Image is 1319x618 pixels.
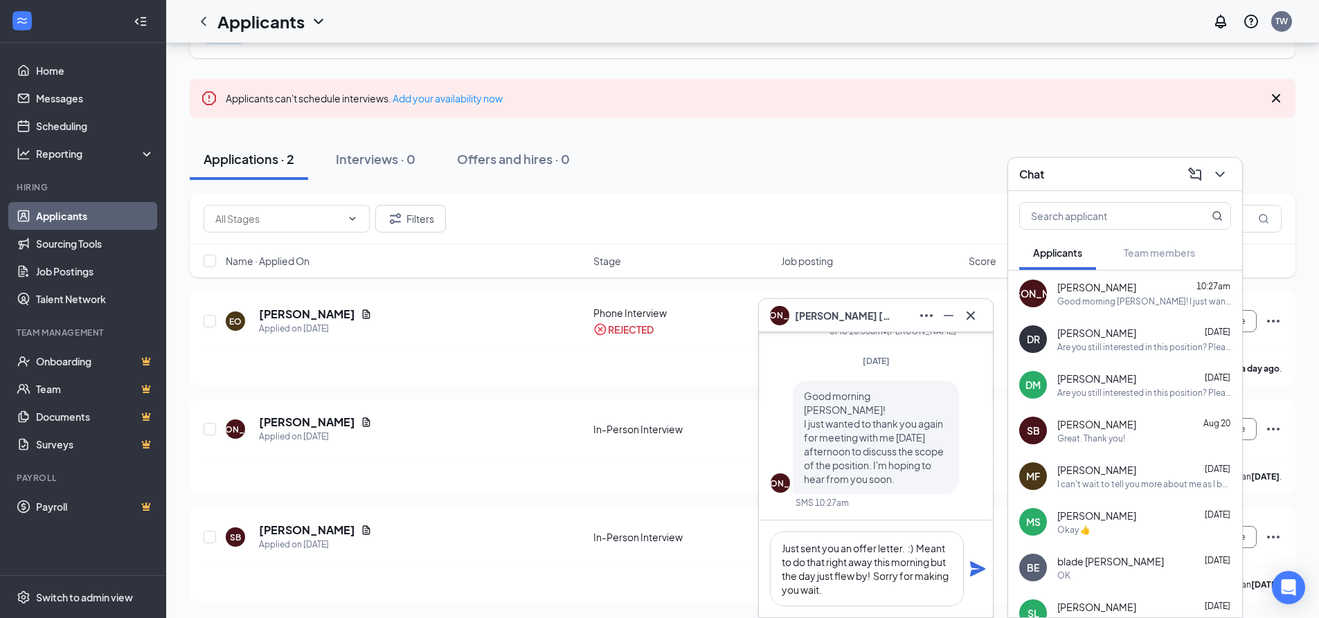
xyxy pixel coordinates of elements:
svg: CrossCircle [593,322,607,336]
h5: [PERSON_NAME] [259,307,355,322]
svg: Document [361,417,372,428]
span: [DATE] [1205,372,1230,383]
div: Phone Interview [593,306,773,320]
svg: Notifications [1212,13,1229,30]
a: DocumentsCrown [36,403,154,430]
span: [PERSON_NAME] [1057,280,1136,294]
span: [DATE] [1205,464,1230,474]
div: In-Person Interview [593,530,773,544]
span: 10:27am [1196,281,1230,291]
div: Offers and hires · 0 [457,150,570,167]
div: TW [1275,15,1288,27]
span: [DATE] [863,356,890,366]
div: DR [1027,332,1040,346]
a: SurveysCrown [36,430,154,458]
b: a day ago [1241,363,1280,374]
b: [DATE] [1251,579,1280,590]
h3: Chat [1019,167,1044,182]
div: I can't wait to tell you more about me as I become an expert in sales and I drive leads straight ... [1057,478,1231,490]
svg: Document [361,525,372,536]
div: BE [1027,561,1039,574]
a: Messages [36,84,154,112]
div: In-Person Interview [593,422,773,436]
span: [DATE] [1205,509,1230,520]
svg: ChevronDown [310,13,327,30]
a: Applicants [36,202,154,230]
span: Aug 20 [1203,418,1230,428]
svg: Collapse [134,15,147,28]
svg: MagnifyingGlass [1258,213,1269,224]
span: [PERSON_NAME] [1057,326,1136,340]
div: Applied on [DATE] [259,322,372,336]
span: Stage [593,254,621,268]
input: All Stages [215,211,341,226]
div: Interviews · 0 [336,150,415,167]
svg: Plane [969,561,986,577]
a: Talent Network [36,285,154,313]
div: DM [1025,378,1041,392]
span: Team members [1124,246,1195,259]
svg: MagnifyingGlass [1212,210,1223,221]
svg: Settings [17,590,30,604]
div: Are you still interested in this position? Please call me @ [PHONE_NUMBER]. I have left you a cou... [1057,341,1231,353]
div: EO [229,316,242,327]
div: Team Management [17,327,152,338]
button: Ellipses [915,305,937,327]
div: Are you still interested in this position? Please call me @ [PHONE_NUMBER]. I tried calling but y... [1057,387,1231,399]
span: Good morning [PERSON_NAME]! I just wanted to thank you again for meeting with me [DATE] afternoon... [804,390,944,485]
h5: [PERSON_NAME] [259,522,355,538]
svg: Filter [387,210,404,227]
span: Applicants [1033,246,1082,259]
svg: Cross [1268,90,1284,107]
b: [DATE] [1251,471,1280,482]
div: SMS 10:27am [796,497,849,509]
div: Switch to admin view [36,590,133,604]
button: ComposeMessage [1184,163,1206,185]
svg: Error [201,90,217,107]
h1: Applicants [217,10,305,33]
a: Scheduling [36,112,154,140]
svg: ChevronDown [1212,166,1228,183]
div: OK [1057,570,1070,581]
h5: [PERSON_NAME] [259,415,355,430]
svg: Cross [962,307,979,324]
span: [DATE] [1205,601,1230,611]
span: blade [PERSON_NAME] [1057,554,1164,568]
a: Job Postings [36,257,154,285]
input: Search applicant [1020,203,1184,229]
div: MF [1026,469,1040,483]
svg: ChevronLeft [195,13,212,30]
div: Applied on [DATE] [259,430,372,444]
a: OnboardingCrown [36,347,154,375]
svg: Ellipses [918,307,935,324]
div: Reporting [36,147,155,161]
svg: Ellipses [1265,313,1282,329]
svg: ComposeMessage [1187,166,1203,183]
button: Cross [960,305,982,327]
div: Okay 👍 [1057,524,1091,536]
span: Name · Applied On [226,254,309,268]
svg: Ellipses [1265,529,1282,545]
span: Applicants can't schedule interviews. [226,92,503,104]
span: [PERSON_NAME] [1057,600,1136,614]
button: Minimize [937,305,960,327]
span: [DATE] [1205,327,1230,337]
div: Open Intercom Messenger [1272,571,1305,604]
svg: Analysis [17,147,30,161]
a: Sourcing Tools [36,230,154,257]
a: Add your availability now [393,92,503,104]
div: Applications · 2 [204,150,294,167]
div: SB [1027,424,1040,437]
textarea: Just sent you an offer letter. :) Meant to do that right away this morning but the day just flew ... [770,531,964,606]
a: PayrollCrown [36,493,154,520]
span: [PERSON_NAME] [1057,372,1136,385]
div: Great. Thank you! [1057,433,1125,444]
div: [PERSON_NAME] [200,424,271,435]
span: [PERSON_NAME] [PERSON_NAME] [795,308,892,323]
svg: ChevronDown [347,213,358,224]
div: REJECTED [608,322,654,336]
a: TeamCrown [36,375,154,403]
svg: WorkstreamLogo [15,14,29,28]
